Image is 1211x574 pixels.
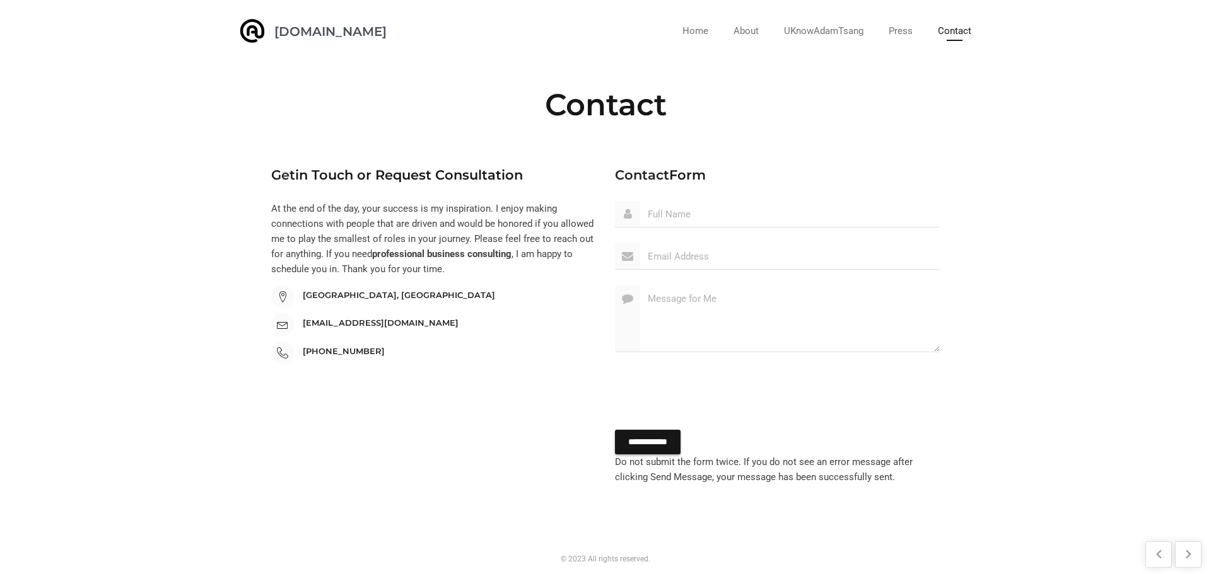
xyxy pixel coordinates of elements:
p: Do not submit the form twice. If you do not see an error message after clicking Send Message, you... [615,454,940,485]
avayaelement: [PHONE_NUMBER] [303,346,385,356]
p: At the end of the day, your success is my inspiration. I enjoy making connections with people tha... [271,201,596,277]
a: [DOMAIN_NAME] [274,25,387,38]
img: image [240,18,265,43]
span: Form [669,167,706,183]
a: Contact [938,21,971,41]
a: About [734,21,759,41]
h3: Contact [615,165,940,185]
h5: [EMAIL_ADDRESS][DOMAIN_NAME] [303,317,590,330]
h2: Contact [271,82,940,127]
span: in Touch or Request Consultation [295,167,523,183]
a: Home [682,21,708,41]
a: UKnowAdamTsang [784,21,863,41]
a: Press [889,21,913,41]
iframe: reCAPTCHA [615,368,807,417]
h5: [GEOGRAPHIC_DATA], [GEOGRAPHIC_DATA] [303,289,590,302]
h3: Get [271,165,596,185]
strong: professional business consulting [372,248,512,260]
